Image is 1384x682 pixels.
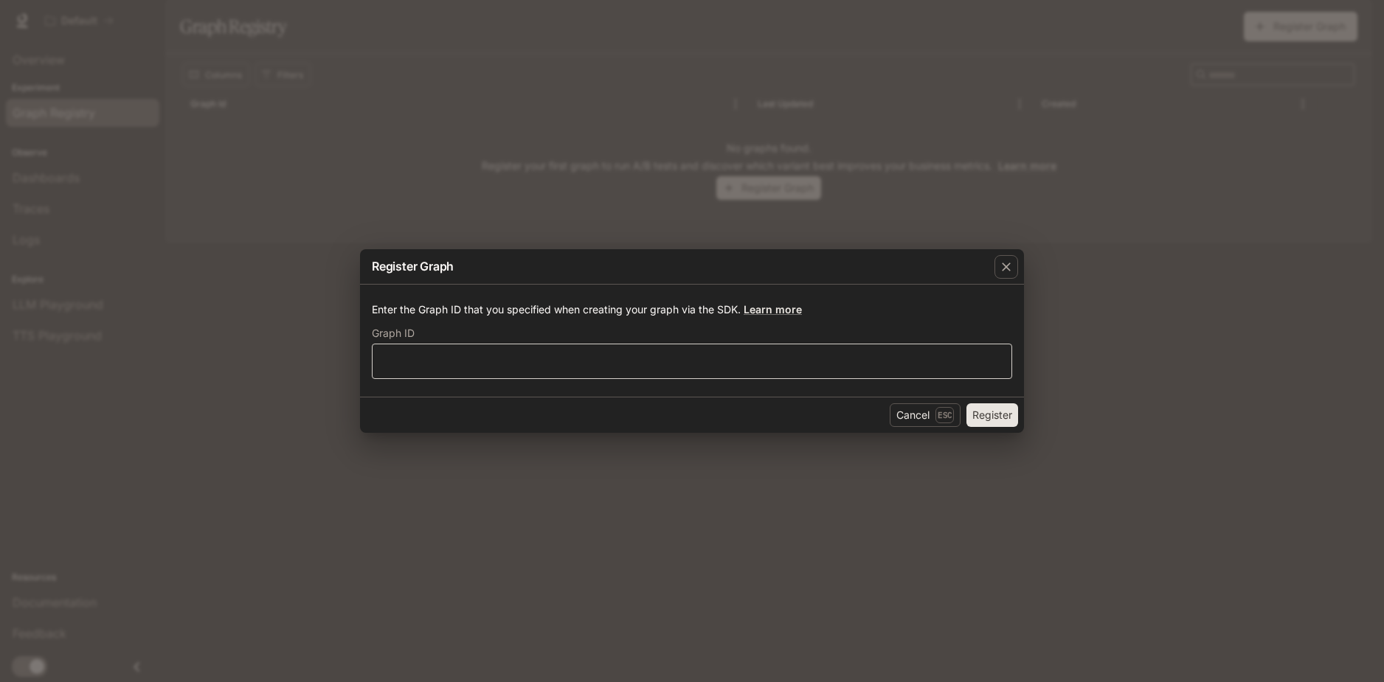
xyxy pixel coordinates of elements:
a: Learn more [744,303,802,316]
button: CancelEsc [890,403,961,427]
p: Graph ID [372,328,415,338]
p: Enter the Graph ID that you specified when creating your graph via the SDK. [372,302,1012,317]
p: Register Graph [372,257,454,275]
button: Register [966,403,1018,427]
p: Esc [935,407,954,423]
